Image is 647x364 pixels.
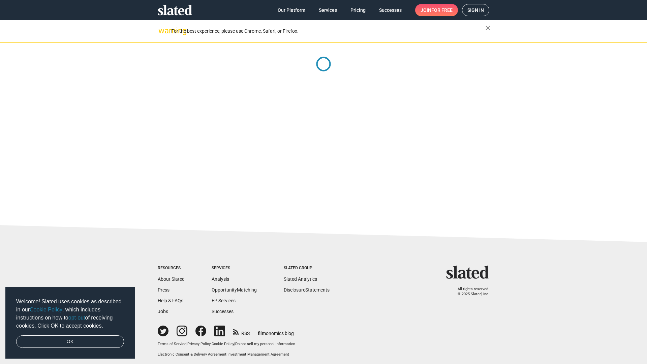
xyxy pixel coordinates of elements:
[212,298,236,303] a: EP Services
[212,342,234,346] a: Cookie Policy
[171,27,485,36] div: For the best experience, please use Chrome, Safari, or Firefox.
[233,326,250,337] a: RSS
[258,325,294,337] a: filmonomics blog
[345,4,371,16] a: Pricing
[212,266,257,271] div: Services
[212,309,234,314] a: Successes
[313,4,342,16] a: Services
[158,309,168,314] a: Jobs
[484,24,492,32] mat-icon: close
[235,342,295,347] button: Do not sell my personal information
[158,287,170,293] a: Press
[158,298,183,303] a: Help & FAQs
[158,27,166,35] mat-icon: warning
[462,4,489,16] a: Sign in
[158,276,185,282] a: About Slated
[68,315,85,321] a: opt-out
[212,287,257,293] a: OpportunityMatching
[415,4,458,16] a: Joinfor free
[379,4,402,16] span: Successes
[451,287,489,297] p: All rights reserved. © 2025 Slated, Inc.
[467,4,484,16] span: Sign in
[350,4,366,16] span: Pricing
[226,352,227,357] span: |
[187,342,211,346] a: Privacy Policy
[234,342,235,346] span: |
[211,342,212,346] span: |
[5,287,135,359] div: cookieconsent
[374,4,407,16] a: Successes
[30,307,62,312] a: Cookie Policy
[227,352,289,357] a: Investment Management Agreement
[158,342,186,346] a: Terms of Service
[284,266,330,271] div: Slated Group
[431,4,453,16] span: for free
[284,287,330,293] a: DisclosureStatements
[212,276,229,282] a: Analysis
[158,352,226,357] a: Electronic Consent & Delivery Agreement
[186,342,187,346] span: |
[258,331,266,336] span: film
[319,4,337,16] span: Services
[421,4,453,16] span: Join
[158,266,185,271] div: Resources
[278,4,305,16] span: Our Platform
[272,4,311,16] a: Our Platform
[16,335,124,348] a: dismiss cookie message
[16,298,124,330] span: Welcome! Slated uses cookies as described in our , which includes instructions on how to of recei...
[284,276,317,282] a: Slated Analytics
